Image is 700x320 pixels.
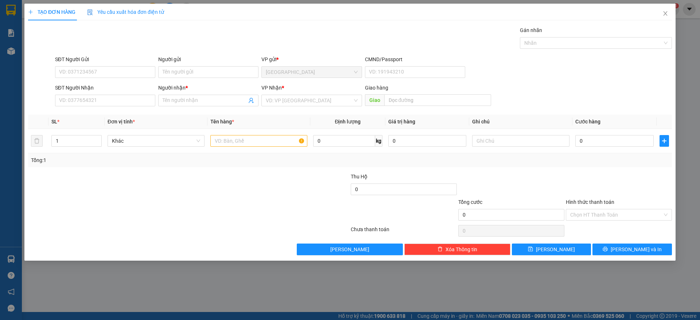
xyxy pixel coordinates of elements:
[662,11,668,16] span: close
[365,55,465,63] div: CMND/Passport
[87,9,93,15] img: icon
[158,55,258,63] div: Người gửi
[266,67,358,78] span: Nha Trang
[405,244,511,255] button: deleteXóa Thông tin
[249,98,254,103] span: user-add
[528,246,533,252] span: save
[566,199,614,205] label: Hình thức thanh toán
[31,135,43,147] button: delete
[158,84,258,92] div: Người nhận
[575,119,600,125] span: Cước hàng
[446,245,477,253] span: Xóa Thông tin
[384,94,491,106] input: Dọc đường
[55,84,155,92] div: SĐT Người Nhận
[593,244,672,255] button: printer[PERSON_NAME] và In
[512,244,591,255] button: save[PERSON_NAME]
[108,119,135,125] span: Đơn vị tính
[210,135,307,147] input: VD: Bàn, Ghế
[351,174,367,179] span: Thu Hộ
[31,156,270,164] div: Tổng: 1
[365,94,384,106] span: Giao
[470,115,572,129] th: Ghi chú
[655,4,676,24] button: Close
[210,119,234,125] span: Tên hàng
[87,9,164,15] span: Yêu cầu xuất hóa đơn điện tử
[388,119,415,125] span: Giá trị hàng
[297,244,403,255] button: [PERSON_NAME]
[28,9,33,15] span: plus
[660,138,669,144] span: plus
[611,245,662,253] span: [PERSON_NAME] và In
[112,135,200,146] span: Khác
[388,135,467,147] input: 0
[335,119,361,125] span: Định lượng
[28,9,75,15] span: TẠO ĐƠN HÀNG
[603,246,608,252] span: printer
[55,55,155,63] div: SĐT Người Gửi
[262,55,362,63] div: VP gửi
[365,85,388,91] span: Giao hàng
[51,119,57,125] span: SL
[472,135,569,147] input: Ghi Chú
[437,246,443,252] span: delete
[660,135,669,147] button: plus
[536,245,575,253] span: [PERSON_NAME]
[331,245,370,253] span: [PERSON_NAME]
[458,199,482,205] span: Tổng cước
[375,135,382,147] span: kg
[262,85,282,91] span: VP Nhận
[350,225,458,238] div: Chưa thanh toán
[520,27,542,33] label: Gán nhãn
